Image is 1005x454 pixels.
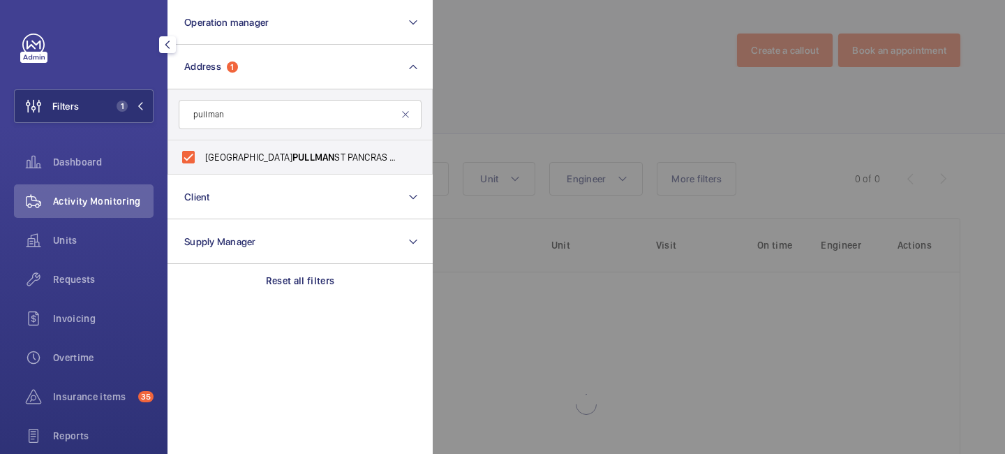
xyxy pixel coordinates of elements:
span: Requests [53,272,154,286]
span: Invoicing [53,312,154,325]
span: Reports [53,429,154,443]
span: Overtime [53,351,154,365]
span: 35 [138,391,154,402]
button: Filters1 [14,89,154,123]
span: Units [53,233,154,247]
span: Activity Monitoring [53,194,154,208]
span: Dashboard [53,155,154,169]
span: Insurance items [53,390,133,404]
span: 1 [117,101,128,112]
span: Filters [52,99,79,113]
